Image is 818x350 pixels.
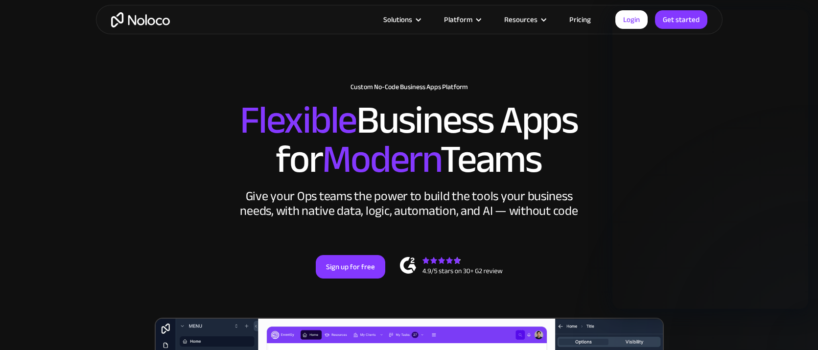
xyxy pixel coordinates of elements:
div: Resources [504,13,538,26]
div: Platform [432,13,492,26]
div: Solutions [383,13,412,26]
h2: Business Apps for Teams [106,101,713,179]
span: Modern [322,123,440,196]
div: Resources [492,13,557,26]
a: home [111,12,170,27]
div: Solutions [371,13,432,26]
a: Pricing [557,13,603,26]
a: Sign up for free [316,255,385,279]
h1: Custom No-Code Business Apps Platform [106,83,713,91]
div: Give your Ops teams the power to build the tools your business needs, with native data, logic, au... [238,189,581,218]
span: Flexible [240,84,356,157]
iframe: Intercom live chat [785,317,808,340]
div: Platform [444,13,472,26]
iframe: Intercom live chat [612,10,808,309]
